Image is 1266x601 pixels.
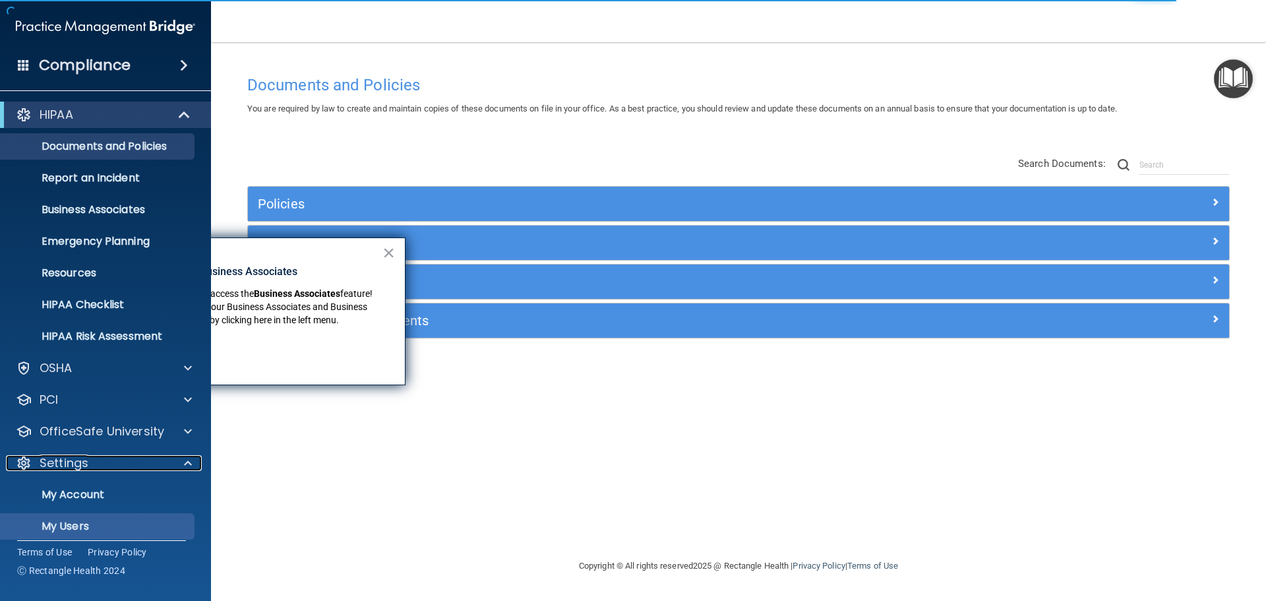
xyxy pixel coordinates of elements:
[9,235,189,248] p: Emergency Planning
[1018,158,1106,170] span: Search Documents:
[258,197,974,211] h5: Policies
[1139,155,1230,175] input: Search
[116,265,382,279] p: New Location for Business Associates
[9,267,189,280] p: Resources
[254,288,340,299] strong: Business Associates
[247,104,1117,113] span: You are required by law to create and maintain copies of these documents on file in your office. ...
[9,140,189,153] p: Documents and Policies
[40,455,88,471] p: Settings
[9,330,189,343] p: HIPAA Risk Assessment
[258,274,974,289] h5: Practice Forms and Logs
[40,392,58,408] p: PCI
[9,298,189,311] p: HIPAA Checklist
[88,546,147,559] a: Privacy Policy
[39,56,131,75] h4: Compliance
[1214,59,1253,98] button: Open Resource Center
[9,172,189,185] p: Report an Incident
[258,236,974,250] h5: Privacy Documents
[40,424,164,439] p: OfficeSafe University
[498,545,979,587] div: Copyright © All rights reserved 2025 @ Rectangle Health | |
[847,561,898,571] a: Terms of Use
[382,242,395,263] button: Close
[40,360,73,376] p: OSHA
[40,107,73,123] p: HIPAA
[247,77,1230,94] h4: Documents and Policies
[1118,159,1130,171] img: ic-search.3b580494.png
[793,561,845,571] a: Privacy Policy
[17,564,125,577] span: Ⓒ Rectangle Health 2024
[258,313,974,328] h5: Employee Acknowledgments
[9,520,189,533] p: My Users
[1038,507,1250,560] iframe: Drift Widget Chat Controller
[17,546,72,559] a: Terms of Use
[9,488,189,501] p: My Account
[9,203,189,216] p: Business Associates
[116,288,375,325] span: feature! You can now manage your Business Associates and Business Associate Agreements by clickin...
[16,14,195,40] img: PMB logo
